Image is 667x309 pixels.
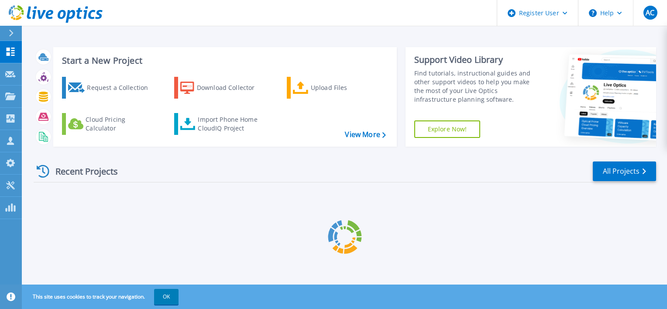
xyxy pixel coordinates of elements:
[197,79,267,96] div: Download Collector
[414,120,481,138] a: Explore Now!
[198,115,266,133] div: Import Phone Home CloudIQ Project
[593,161,656,181] a: All Projects
[62,56,385,65] h3: Start a New Project
[646,9,654,16] span: AC
[414,54,540,65] div: Support Video Library
[34,161,130,182] div: Recent Projects
[24,289,179,305] span: This site uses cookies to track your navigation.
[62,77,159,99] a: Request a Collection
[174,77,272,99] a: Download Collector
[414,69,540,104] div: Find tutorials, instructional guides and other support videos to help you make the most of your L...
[345,130,385,139] a: View More
[311,79,381,96] div: Upload Files
[87,79,157,96] div: Request a Collection
[154,289,179,305] button: OK
[287,77,384,99] a: Upload Files
[62,113,159,135] a: Cloud Pricing Calculator
[86,115,155,133] div: Cloud Pricing Calculator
